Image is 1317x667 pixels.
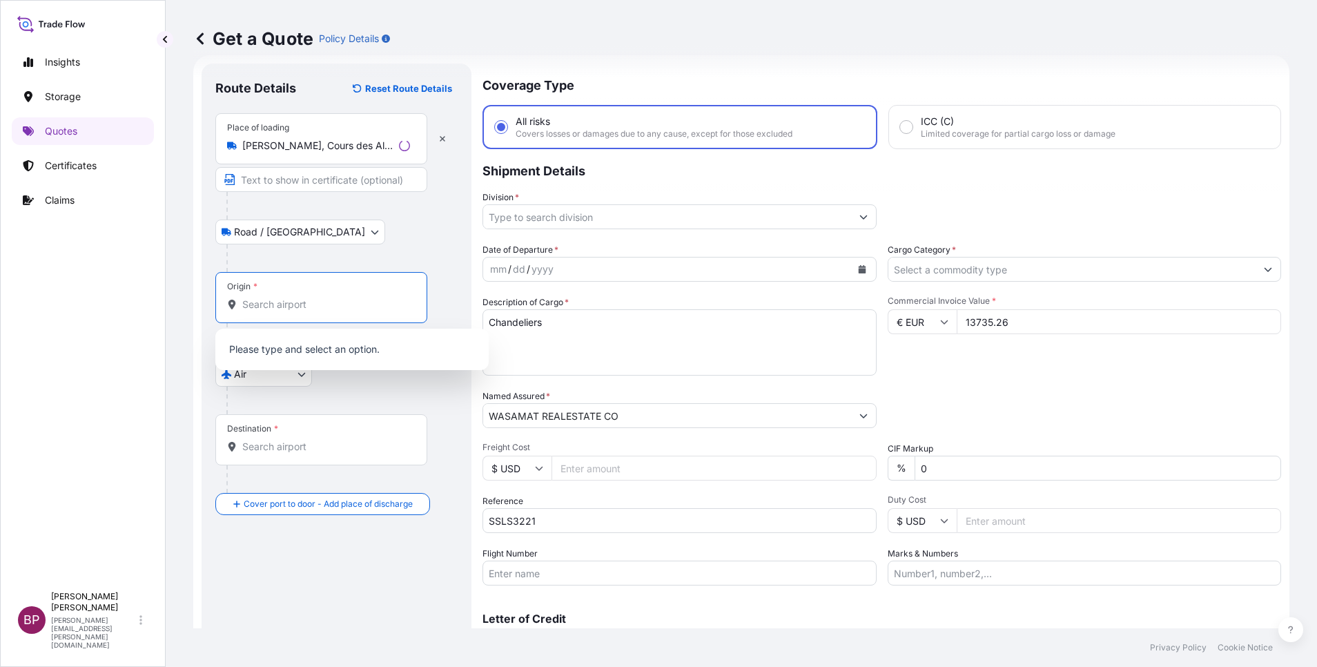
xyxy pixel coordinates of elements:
[527,261,530,278] div: /
[482,561,877,586] input: Enter name
[888,442,933,456] label: CIF Markup
[489,261,508,278] div: month,
[1218,642,1273,653] p: Cookie Notice
[888,494,1282,505] span: Duty Cost
[23,613,40,627] span: BP
[45,159,97,173] p: Certificates
[227,122,289,133] div: Place of loading
[234,225,365,239] span: Road / [GEOGRAPHIC_DATA]
[234,367,246,381] span: Air
[1256,257,1280,282] button: Show suggestions
[215,362,312,387] button: Select transport
[851,403,876,428] button: Show suggestions
[508,261,511,278] div: /
[227,281,257,292] div: Origin
[921,128,1115,139] span: Limited coverage for partial cargo loss or damage
[45,90,81,104] p: Storage
[957,309,1282,334] input: Type amount
[221,334,483,365] p: Please type and select an option.
[242,298,410,311] input: Origin
[851,204,876,229] button: Show suggestions
[482,547,538,561] label: Flight Number
[482,149,1281,191] p: Shipment Details
[482,389,550,403] label: Named Assured
[45,55,80,69] p: Insights
[483,403,851,428] input: Full name
[888,296,1282,307] span: Commercial Invoice Value
[888,257,1256,282] input: Select a commodity type
[888,561,1282,586] input: Number1, number2,...
[482,191,519,204] label: Division
[215,329,489,370] div: Show suggestions
[511,261,527,278] div: day,
[482,613,1281,624] p: Letter of Credit
[244,497,413,511] span: Cover port to door - Add place of discharge
[45,193,75,207] p: Claims
[888,547,958,561] label: Marks & Numbers
[482,296,569,309] label: Description of Cargo
[552,456,877,481] input: Enter amount
[215,167,427,192] input: Text to appear on certificate
[921,115,954,128] span: ICC (C)
[530,261,555,278] div: year,
[482,243,558,257] span: Date of Departure
[888,456,915,481] div: %
[319,32,379,46] p: Policy Details
[957,508,1282,533] input: Enter amount
[51,616,137,649] p: [PERSON_NAME][EMAIL_ADDRESS][PERSON_NAME][DOMAIN_NAME]
[482,442,877,453] span: Freight Cost
[45,124,77,138] p: Quotes
[482,508,877,533] input: Your internal reference
[227,423,278,434] div: Destination
[483,204,851,229] input: Type to search division
[193,28,313,50] p: Get a Quote
[242,139,393,153] input: Place of loading
[242,440,410,454] input: Destination
[915,456,1282,481] input: Enter percentage
[51,591,137,613] p: [PERSON_NAME] [PERSON_NAME]
[851,258,873,280] button: Calendar
[1150,642,1207,653] p: Privacy Policy
[399,140,410,151] div: Loading
[365,81,452,95] p: Reset Route Details
[215,220,385,244] button: Select transport
[516,128,792,139] span: Covers losses or damages due to any cause, except for those excluded
[888,243,956,257] label: Cargo Category
[215,80,296,97] p: Route Details
[482,494,523,508] label: Reference
[482,64,1281,105] p: Coverage Type
[516,115,550,128] span: All risks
